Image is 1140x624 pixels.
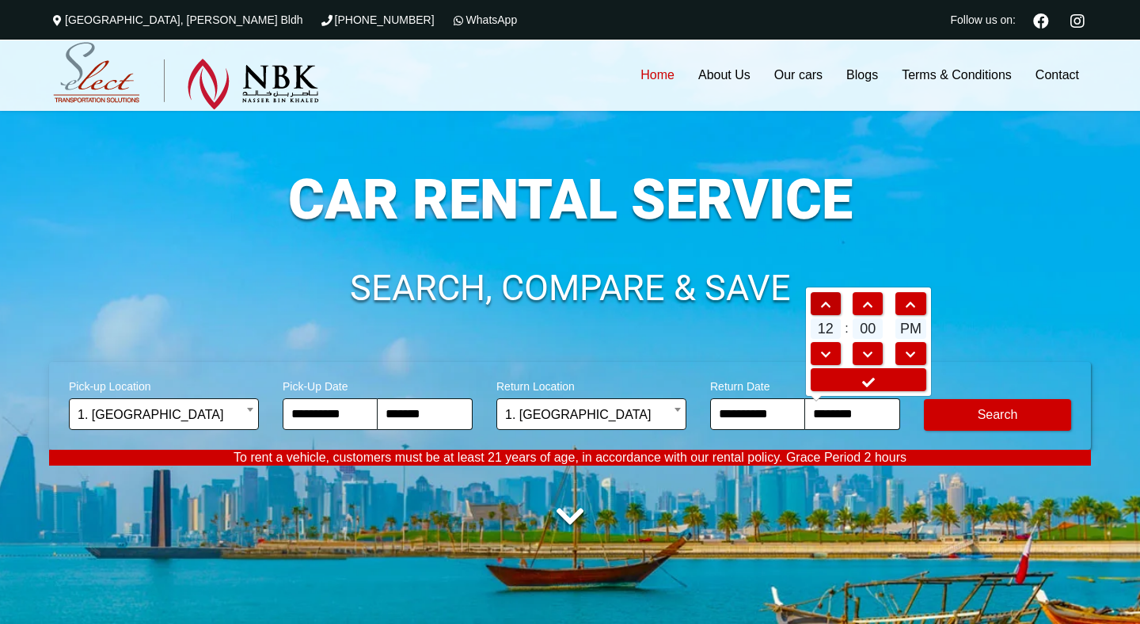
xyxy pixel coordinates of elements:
span: Return Date [710,370,900,398]
span: 12 [811,318,841,339]
span: Return Location [496,370,686,398]
img: Select Rent a Car [53,42,319,110]
span: 1. Hamad International Airport [505,399,678,431]
button: Modify Search [924,399,1071,431]
td: : [842,317,852,341]
span: 1. Hamad International Airport [496,398,686,430]
p: To rent a vehicle, customers must be at least 21 years of age, in accordance with our rental poli... [49,450,1091,466]
h1: SEARCH, COMPARE & SAVE [49,270,1091,306]
a: About Us [686,40,762,111]
span: Pick-up Location [69,370,259,398]
a: Facebook [1027,11,1055,29]
a: [PHONE_NUMBER] [319,13,435,26]
a: Contact [1024,40,1091,111]
span: Pick-Up Date [283,370,473,398]
a: Instagram [1063,11,1091,29]
a: Our cars [762,40,834,111]
span: 1. Hamad International Airport [69,398,259,430]
a: Home [629,40,686,111]
span: 00 [853,318,883,339]
a: WhatsApp [450,13,518,26]
a: Blogs [834,40,890,111]
span: 1. Hamad International Airport [78,399,250,431]
a: Terms & Conditions [890,40,1024,111]
span: PM [895,318,926,339]
h1: CAR RENTAL SERVICE [49,172,1091,227]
